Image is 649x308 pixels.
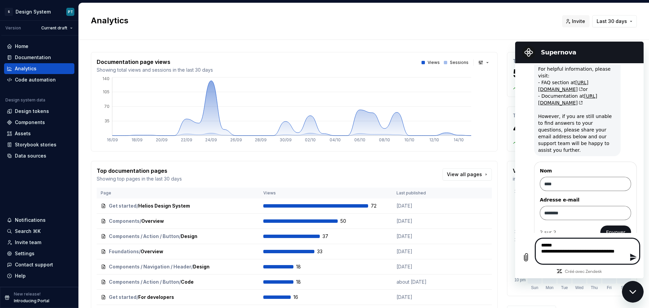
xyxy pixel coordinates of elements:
button: Search ⌘K [4,226,74,237]
button: Current draft [38,23,76,33]
tspan: 08/10 [379,137,390,142]
tspan: 06/10 [354,137,365,142]
th: Last published [392,188,451,198]
span: 33 [317,248,335,255]
span: Components / Navigation / Header [109,263,191,270]
span: Current draft [41,25,67,31]
p: [DATE] [396,218,447,224]
h2: Analytics [91,15,554,26]
a: Data sources [4,150,74,161]
tspan: 14/10 [454,137,464,142]
span: Last 30 days [597,18,627,25]
tspan: 30/09 [280,137,292,142]
text: Fri [607,285,611,290]
button: SDesign SystemPT [1,4,77,19]
div: PT [68,9,73,15]
p: [DATE] [396,294,447,301]
p: Sessions [450,60,468,65]
p: Introducing Portal [14,298,49,304]
th: Views [259,188,392,198]
tspan: 10/10 [404,137,414,142]
div: Design System [16,8,51,15]
span: / [179,233,181,240]
a: View all pages [442,168,492,181]
div: Code automation [15,76,56,83]
div: Assets [15,130,31,137]
span: / [137,203,138,209]
a: Storybook stories [4,139,74,150]
div: Components [15,119,45,126]
div: Version [5,25,21,31]
span: Design [193,263,210,270]
text: 10 am [514,229,526,234]
text: Mon [546,285,553,290]
div: Home [15,43,28,50]
p: Top documentation pages [97,167,182,175]
span: Get started [109,203,137,209]
p: in the last 30 days [513,175,569,182]
div: Settings [15,250,34,257]
p: [DATE] [396,263,447,270]
a: Analytics [4,63,74,74]
tspan: 20/09 [156,137,168,142]
span: Components / Action / Button [109,279,179,285]
text: Thu [591,285,598,290]
button: Help [4,270,74,281]
text: Wed [575,285,583,290]
span: Components [109,218,140,224]
tspan: 24/09 [205,137,217,142]
p: [DATE] [396,203,447,209]
span: 50 [340,218,358,224]
tspan: 12/10 [429,137,439,142]
th: Page [97,188,259,198]
p: 511 [513,67,631,80]
a: Code automation [4,74,74,85]
button: Contact support [4,259,74,270]
text: Sat [621,285,627,290]
iframe: Bouton de lancement de la fenêtre de messagerie, conversation en cours [622,281,644,303]
span: 72 [371,203,388,209]
a: Assets [4,128,74,139]
a: Invite team [4,237,74,248]
a: Documentation [4,52,74,63]
span: 37 [322,233,340,240]
span: / [140,218,141,224]
text: 12 am [514,189,526,194]
p: Views by time of day [513,167,569,175]
div: Notifications [15,217,46,223]
text: Tue [561,285,568,290]
span: Invite [572,18,585,25]
tspan: 04/10 [330,137,341,142]
span: Get started [109,294,137,301]
span: Components / Action / Button [109,233,179,240]
button: Last 30 days [592,15,637,27]
span: / [137,294,138,301]
tspan: 02/10 [305,137,316,142]
div: Search ⌘K [15,228,41,235]
p: Views [428,60,440,65]
p: New release! [14,291,41,297]
div: Contact support [15,261,53,268]
tspan: 70 [104,104,110,109]
div: Analytics [15,65,37,72]
span: / [191,263,193,270]
div: Storybook stories [15,141,56,148]
button: Invite [562,15,590,27]
tspan: 22/09 [181,137,192,142]
span: Foundations [109,248,139,255]
a: Home [4,41,74,52]
span: Helios Design System [138,203,190,209]
a: Components [4,117,74,128]
p: [DATE] [396,233,447,240]
tspan: 18/09 [131,137,143,142]
iframe: Fenêtre de messagerie [515,42,644,278]
div: S [5,8,13,16]
tspan: 28/09 [255,137,267,142]
div: Help [15,273,26,279]
span: For developers [138,294,174,301]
